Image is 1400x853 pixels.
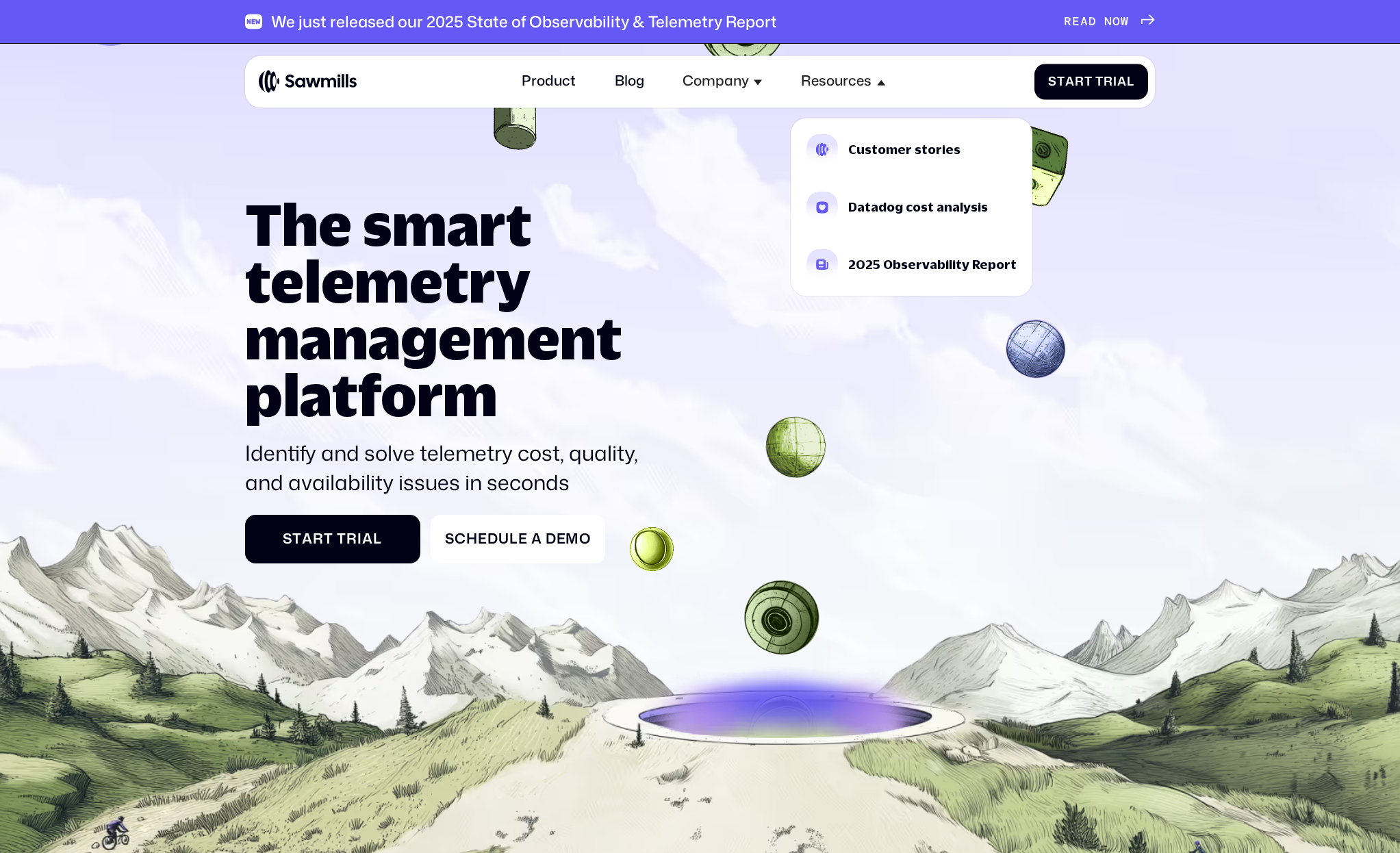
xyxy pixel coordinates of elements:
[487,531,498,548] span: d
[346,531,357,548] span: r
[1127,74,1134,88] span: l
[478,531,487,548] span: e
[1084,74,1093,88] span: t
[337,531,346,548] span: T
[431,515,606,563] a: ScheduleaDemo
[302,531,313,548] span: a
[546,531,557,548] span: D
[1075,74,1084,88] span: r
[683,73,749,90] div: Company
[1113,74,1117,88] span: i
[1089,14,1097,29] span: D
[848,143,960,155] div: Customer stories
[1121,14,1129,29] span: W
[1104,74,1113,88] span: r
[1104,14,1112,29] span: N
[511,63,587,101] a: Product
[1057,74,1065,88] span: t
[796,239,1027,292] a: 2025 Observability Report
[848,201,988,213] div: Datadog cost analysis
[1117,74,1127,88] span: a
[357,531,362,548] span: i
[801,73,871,90] div: Resources
[604,63,654,101] a: Blog
[1064,14,1072,29] span: R
[245,439,651,498] p: Identify and solve telemetry cost, quality, and availability issues in seconds
[362,531,373,548] span: a
[672,63,773,101] div: Company
[498,531,509,548] span: u
[557,531,566,548] span: e
[292,531,302,548] span: t
[445,531,455,548] span: S
[1095,74,1104,88] span: T
[313,531,324,548] span: r
[1112,14,1121,29] span: O
[1048,74,1057,88] span: S
[1072,14,1080,29] span: E
[791,101,1032,296] nav: Resources
[373,531,382,548] span: l
[1080,14,1089,29] span: A
[466,531,478,548] span: h
[245,515,420,563] a: StartTrial
[518,531,528,548] span: e
[791,63,896,101] div: Resources
[565,531,579,548] span: m
[271,12,777,31] div: We just released our 2025 State of Observability & Telemetry Report
[1064,14,1155,29] a: READNOW
[579,531,591,548] span: o
[1065,74,1075,88] span: a
[796,181,1027,233] a: Datadog cost analysis
[531,531,542,548] span: a
[1034,64,1148,99] a: StartTrial
[796,123,1027,176] a: Customer stories
[245,196,651,422] h1: The smart telemetry management platform
[283,531,292,548] span: S
[509,531,518,548] span: l
[324,531,333,548] span: t
[455,531,466,548] span: c
[848,259,1017,271] div: 2025 Observability Report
